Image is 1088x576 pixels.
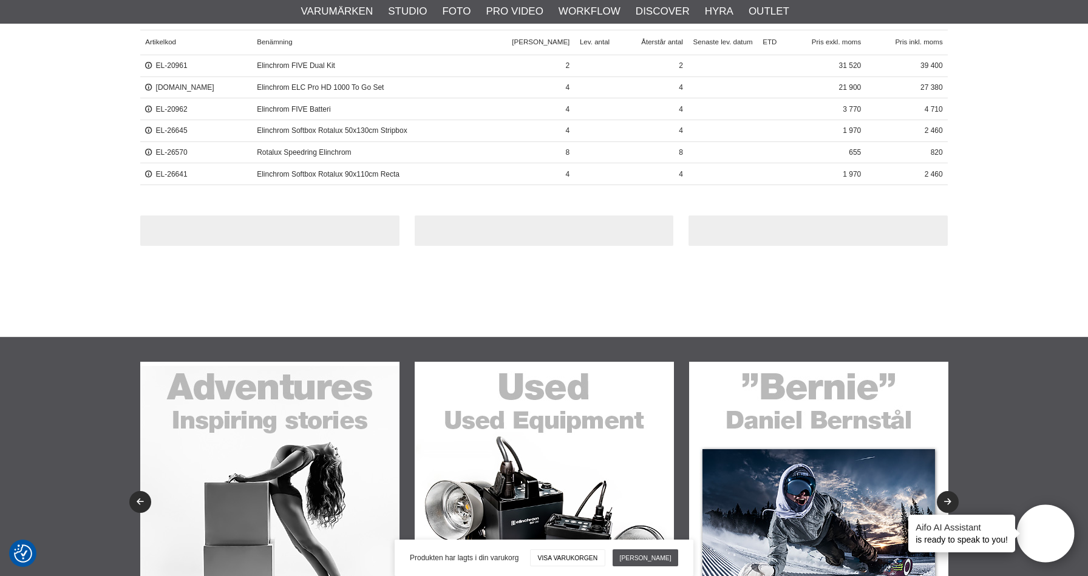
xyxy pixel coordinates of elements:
a: EL-26645 [145,126,187,135]
span: Elinchrom ELC Pro HD 1000 To Go Set [252,76,479,98]
a: Discover [636,4,690,19]
span: 8 [479,141,575,163]
span: Pris inkl. moms [866,30,948,55]
span: Senaste lev. datum [688,30,758,55]
span: 2 460 [866,120,948,141]
span: Elinchrom FIVE Batteri [252,98,479,120]
a: Outlet [749,4,789,19]
a: EL-26641 [145,170,187,178]
span: 21 900 [782,76,866,98]
a: Workflow [559,4,620,19]
button: Next [937,491,959,513]
a: EL-26570 [145,148,187,157]
a: EL-20962 [145,105,187,114]
span: 2 [479,55,575,77]
button: Previous [129,491,151,513]
span: 4 [615,76,688,98]
span: 820 [866,141,948,163]
span: 4 [479,163,575,185]
a: Benämning [252,30,479,55]
a: Hyra [705,4,733,19]
span: Elinchrom Softbox Rotalux 90x110cm Recta [252,163,479,185]
span: 4 [615,163,688,185]
a: [PERSON_NAME] [613,549,678,566]
span: 3 770 [782,98,866,120]
a: EL-20961 [145,61,187,70]
a: Pro Video [486,4,543,19]
span: 4 [615,98,688,120]
a: Foto [442,4,471,19]
span: 2 460 [866,163,948,185]
span: Lev. antal [575,30,615,55]
span: Återstår antal [615,30,688,55]
span: Rotalux Speedring Elinchrom [252,141,479,163]
span: 31 520 [782,55,866,77]
a: Artikelkod [140,30,252,55]
span: Elinchrom Softbox Rotalux 50x130cm Stripbox [252,120,479,141]
span: [PERSON_NAME] [479,30,575,55]
span: Produkten har lagts i din varukorg [410,552,518,563]
span: 4 [479,98,575,120]
span: 4 [479,76,575,98]
span: Pris exkl. moms [782,30,866,55]
span: Elinchrom FIVE Dual Kit [252,55,479,77]
span: 655 [782,141,866,163]
button: Samtyckesinställningar [14,543,32,564]
span: 39 400 [866,55,948,77]
a: Visa varukorgen [530,549,605,566]
span: 4 710 [866,98,948,120]
a: Studio [388,4,427,19]
a: Varumärken [301,4,373,19]
img: Revisit consent button [14,544,32,563]
span: 8 [615,141,688,163]
div: is ready to speak to you! [908,515,1015,552]
h4: Aifo AI Assistant [916,521,1008,534]
span: 2 [615,55,688,77]
span: 4 [615,120,688,141]
span: 27 380 [866,76,948,98]
span: 1 970 [782,163,866,185]
span: 4 [479,120,575,141]
span: 1 970 [782,120,866,141]
a: [DOMAIN_NAME] [145,83,214,92]
span: ETD [758,30,782,55]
